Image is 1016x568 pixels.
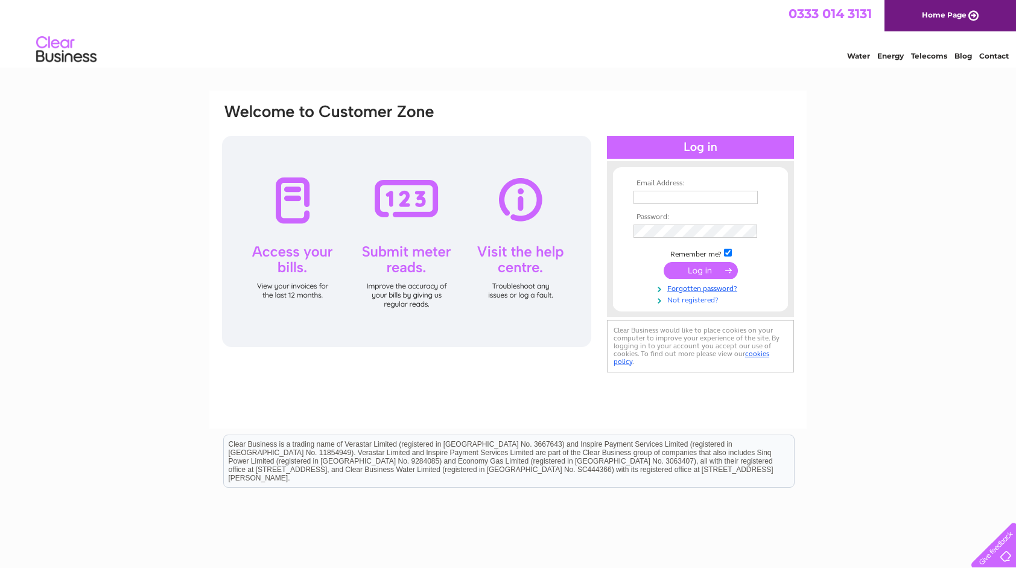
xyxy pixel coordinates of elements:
div: Clear Business is a trading name of Verastar Limited (registered in [GEOGRAPHIC_DATA] No. 3667643... [224,7,794,59]
a: cookies policy [614,349,769,366]
a: Water [847,51,870,60]
th: Email Address: [630,179,770,188]
a: 0333 014 3131 [789,6,872,21]
img: logo.png [36,31,97,68]
th: Password: [630,213,770,222]
a: Blog [954,51,972,60]
td: Remember me? [630,247,770,259]
a: Contact [979,51,1009,60]
a: Energy [877,51,904,60]
a: Not registered? [633,293,770,305]
a: Forgotten password? [633,282,770,293]
input: Submit [664,262,738,279]
div: Clear Business would like to place cookies on your computer to improve your experience of the sit... [607,320,794,372]
a: Telecoms [911,51,947,60]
